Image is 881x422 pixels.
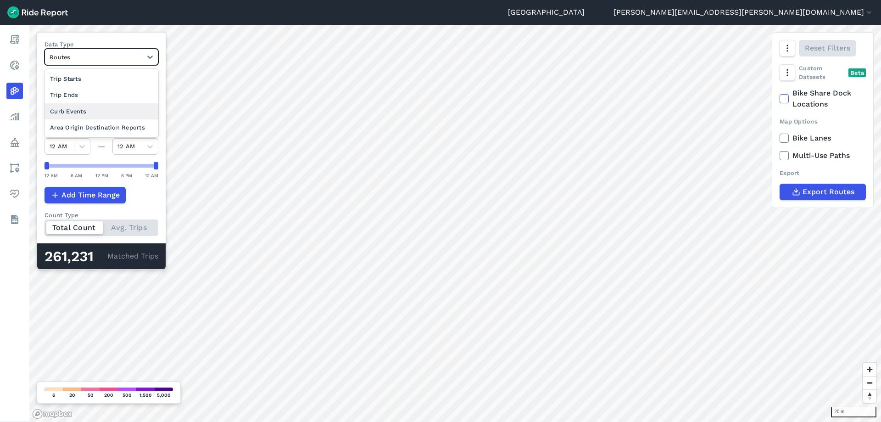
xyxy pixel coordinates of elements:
div: 12 PM [95,171,108,180]
div: 6 AM [71,171,82,180]
div: Trip Starts [45,71,158,87]
div: 261,231 [45,251,107,263]
a: Mapbox logo [32,409,72,419]
div: Area Origin Destination Reports [45,119,158,135]
span: Add Time Range [61,190,120,201]
a: Analyze [6,108,23,125]
label: Data Type [45,40,158,49]
canvas: Map [29,25,881,422]
a: Report [6,31,23,48]
button: Add Time Range [45,187,126,203]
a: Health [6,186,23,202]
img: Ride Report [7,6,68,18]
button: Zoom out [863,376,876,389]
div: Custom Datasets [780,64,866,81]
div: 20 m [831,407,876,417]
span: Reset Filters [805,43,850,54]
div: Beta [848,68,866,77]
div: 12 AM [45,171,58,180]
button: [PERSON_NAME][EMAIL_ADDRESS][PERSON_NAME][DOMAIN_NAME] [613,7,874,18]
div: Count Type [45,211,158,219]
a: Heatmaps [6,83,23,99]
div: Matched Trips [37,243,166,269]
a: Datasets [6,211,23,228]
button: Reset Filters [799,40,856,56]
label: Bike Share Dock Locations [780,88,866,110]
div: — [90,141,112,152]
div: Map Options [780,117,866,126]
a: [GEOGRAPHIC_DATA] [508,7,585,18]
label: Bike Lanes [780,133,866,144]
span: Export Routes [803,186,854,197]
a: Realtime [6,57,23,73]
button: Reset bearing to north [863,389,876,403]
button: Export Routes [780,184,866,200]
div: Trip Ends [45,87,158,103]
a: Areas [6,160,23,176]
div: Curb Events [45,103,158,119]
a: Policy [6,134,23,151]
div: 12 AM [145,171,158,180]
label: Multi-Use Paths [780,150,866,161]
div: Export [780,169,866,177]
button: Zoom in [863,363,876,376]
div: 6 PM [121,171,132,180]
